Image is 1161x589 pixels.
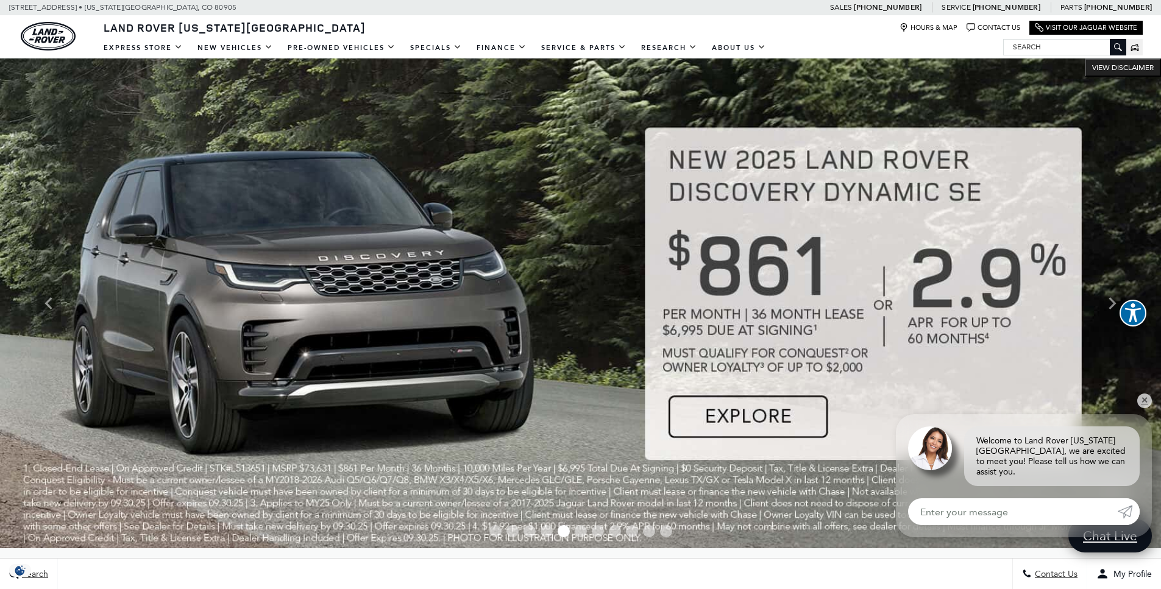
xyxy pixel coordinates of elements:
button: Open user profile menu [1087,559,1161,589]
div: Next [1100,285,1124,322]
aside: Accessibility Help Desk [1120,300,1146,329]
input: Enter your message [908,498,1118,525]
button: Explore your accessibility options [1120,300,1146,326]
a: [PHONE_NUMBER] [854,2,921,12]
a: EXPRESS STORE [96,37,190,58]
a: land-rover [21,22,76,51]
img: Agent profile photo [908,426,952,470]
a: [PHONE_NUMBER] [1084,2,1152,12]
div: Previous [37,285,61,322]
span: Go to slide 2 [506,525,519,537]
span: Go to slide 3 [524,525,536,537]
a: [STREET_ADDRESS] • [US_STATE][GEOGRAPHIC_DATA], CO 80905 [9,3,236,12]
span: Go to slide 6 [575,525,587,537]
a: New Vehicles [190,37,280,58]
a: Pre-Owned Vehicles [280,37,403,58]
span: Land Rover [US_STATE][GEOGRAPHIC_DATA] [104,20,366,35]
a: Specials [403,37,469,58]
div: Welcome to Land Rover [US_STATE][GEOGRAPHIC_DATA], we are excited to meet you! Please tell us how... [964,426,1140,486]
span: Go to slide 9 [626,525,638,537]
a: Hours & Map [900,23,957,32]
span: Go to slide 8 [609,525,621,537]
a: Contact Us [967,23,1020,32]
a: About Us [705,37,773,58]
span: VIEW DISCLAIMER [1092,63,1154,72]
span: My Profile [1109,569,1152,579]
button: VIEW DISCLAIMER [1085,58,1161,77]
a: Land Rover [US_STATE][GEOGRAPHIC_DATA] [96,20,373,35]
img: Land Rover [21,22,76,51]
span: Go to slide 4 [541,525,553,537]
a: Research [634,37,705,58]
img: Opt-Out Icon [6,564,34,577]
span: Service [942,3,970,12]
nav: Main Navigation [96,37,773,58]
a: Submit [1118,498,1140,525]
a: Finance [469,37,534,58]
span: Parts [1060,3,1082,12]
span: Go to slide 11 [660,525,672,537]
a: Visit Our Jaguar Website [1035,23,1137,32]
span: Go to slide 1 [489,525,502,537]
input: Search [1004,40,1126,54]
span: Sales [830,3,852,12]
span: Go to slide 5 [558,525,570,537]
a: [PHONE_NUMBER] [973,2,1040,12]
a: Service & Parts [534,37,634,58]
span: Go to slide 10 [643,525,655,537]
span: Go to slide 7 [592,525,604,537]
span: Contact Us [1032,569,1078,579]
section: Click to Open Cookie Consent Modal [6,564,34,577]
